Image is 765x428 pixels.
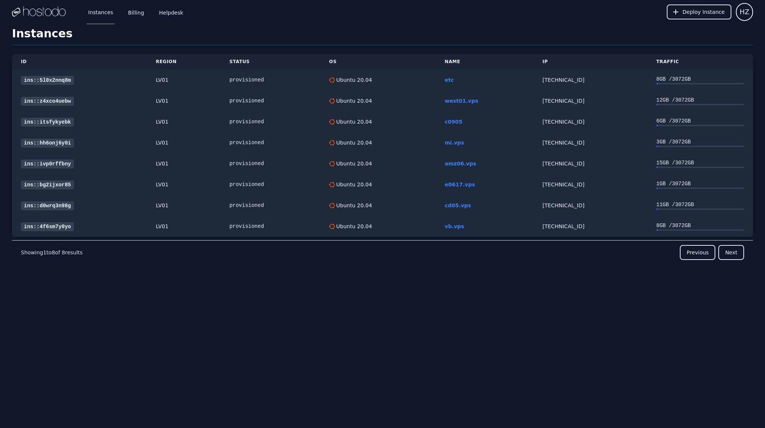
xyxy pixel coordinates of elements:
[335,139,372,146] div: Ubuntu 20.04
[542,160,638,167] div: [TECHNICAL_ID]
[156,202,211,209] div: LV01
[329,182,335,187] img: Ubuntu 20.04
[445,223,464,229] a: vb.vps
[329,224,335,229] img: Ubuntu 20.04
[445,161,476,167] a: amz06.vps
[656,138,744,146] div: 3 GB / 3072 GB
[156,223,211,230] div: LV01
[156,160,211,167] div: LV01
[335,181,372,188] div: Ubuntu 20.04
[220,54,320,69] th: Status
[335,97,372,105] div: Ubuntu 20.04
[229,118,311,125] div: provisioned
[329,161,335,167] img: Ubuntu 20.04
[43,249,46,255] span: 1
[329,140,335,146] img: Ubuntu 20.04
[335,118,372,125] div: Ubuntu 20.04
[21,159,74,168] a: ins::ivp0rffbny
[656,117,744,125] div: 6 GB / 3072 GB
[682,8,725,16] span: Deploy Instance
[656,75,744,83] div: 8 GB / 3072 GB
[680,245,715,260] button: Previous
[12,6,66,18] img: Logo
[156,181,211,188] div: LV01
[156,139,211,146] div: LV01
[329,77,335,83] img: Ubuntu 20.04
[229,202,311,209] div: provisioned
[147,54,220,69] th: Region
[542,202,638,209] div: [TECHNICAL_ID]
[12,54,147,69] th: ID
[736,3,753,21] button: User menu
[21,139,74,148] a: ins::hh6onj6y0i
[21,97,74,106] a: ins::z4xco4uebw
[335,76,372,84] div: Ubuntu 20.04
[12,240,753,264] nav: Pagination
[542,223,638,230] div: [TECHNICAL_ID]
[533,54,647,69] th: IP
[156,76,211,84] div: LV01
[156,97,211,105] div: LV01
[445,202,471,208] a: cd05.vps
[656,96,744,104] div: 12 GB / 3072 GB
[21,201,74,210] a: ins::d0wrq3n98g
[329,203,335,208] img: Ubuntu 20.04
[320,54,436,69] th: OS
[335,160,372,167] div: Ubuntu 20.04
[229,76,311,84] div: provisioned
[436,54,534,69] th: Name
[718,245,744,260] button: Next
[62,249,65,255] span: 8
[229,97,311,105] div: provisioned
[667,4,731,19] button: Deploy Instance
[21,76,74,85] a: ins::5l0x2nnq8m
[542,118,638,125] div: [TECHNICAL_ID]
[656,159,744,167] div: 15 GB / 3072 GB
[329,119,335,125] img: Ubuntu 20.04
[156,118,211,125] div: LV01
[335,223,372,230] div: Ubuntu 20.04
[21,180,74,189] a: ins::bg2ijxor85
[229,160,311,167] div: provisioned
[21,222,74,231] a: ins::4f6sm7y0yo
[647,54,753,69] th: Traffic
[542,97,638,105] div: [TECHNICAL_ID]
[542,139,638,146] div: [TECHNICAL_ID]
[329,98,335,104] img: Ubuntu 20.04
[656,222,744,229] div: 8 GB / 3072 GB
[542,76,638,84] div: [TECHNICAL_ID]
[52,249,55,255] span: 8
[335,202,372,209] div: Ubuntu 20.04
[229,139,311,146] div: provisioned
[445,140,464,146] a: mi.vps
[445,77,454,83] a: etc
[445,119,462,125] a: c0905
[656,201,744,208] div: 11 GB / 3072 GB
[229,223,311,230] div: provisioned
[21,249,83,256] p: Showing to of results
[542,181,638,188] div: [TECHNICAL_ID]
[740,7,749,17] span: HZ
[445,182,475,187] a: e0617.vps
[12,27,753,45] h1: Instances
[21,118,74,127] a: ins::itsfykyebk
[229,181,311,188] div: provisioned
[656,180,744,187] div: 1 GB / 3072 GB
[445,98,478,104] a: west01.vps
